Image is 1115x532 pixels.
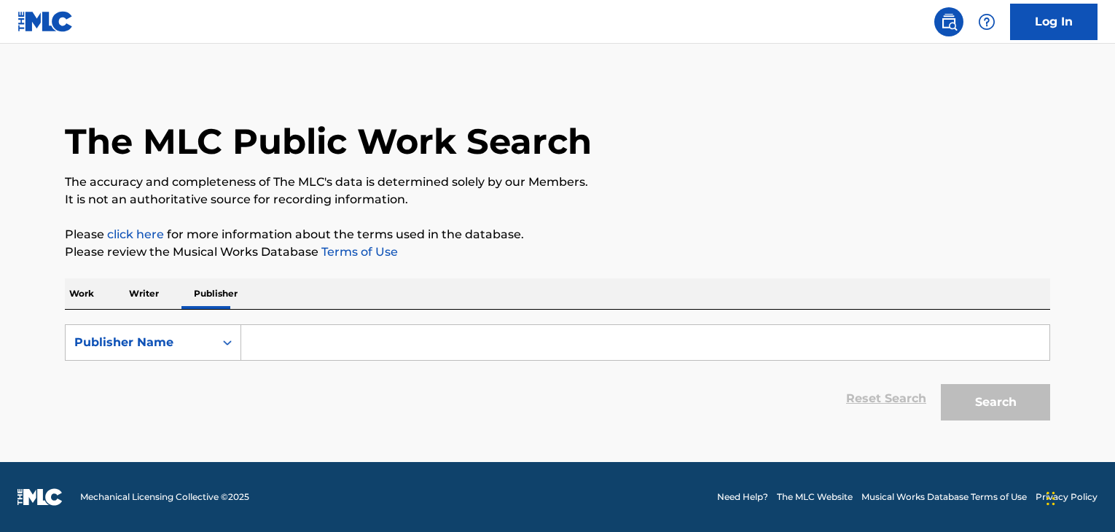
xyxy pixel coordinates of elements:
h1: The MLC Public Work Search [65,120,592,163]
p: Publisher [189,278,242,309]
span: Mechanical Licensing Collective © 2025 [80,490,249,504]
a: Need Help? [717,490,768,504]
p: It is not an authoritative source for recording information. [65,191,1050,208]
img: help [978,13,995,31]
a: Musical Works Database Terms of Use [861,490,1027,504]
p: Please for more information about the terms used in the database. [65,226,1050,243]
p: Writer [125,278,163,309]
img: MLC Logo [17,11,74,32]
a: Log In [1010,4,1098,40]
p: Work [65,278,98,309]
a: The MLC Website [777,490,853,504]
iframe: Chat Widget [1042,462,1115,532]
p: The accuracy and completeness of The MLC's data is determined solely by our Members. [65,173,1050,191]
form: Search Form [65,324,1050,428]
p: Please review the Musical Works Database [65,243,1050,261]
a: Privacy Policy [1036,490,1098,504]
a: Terms of Use [318,245,398,259]
div: Publisher Name [74,334,206,351]
img: search [940,13,958,31]
div: Help [972,7,1001,36]
div: Drag [1046,477,1055,520]
img: logo [17,488,63,506]
a: click here [107,227,164,241]
a: Public Search [934,7,963,36]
